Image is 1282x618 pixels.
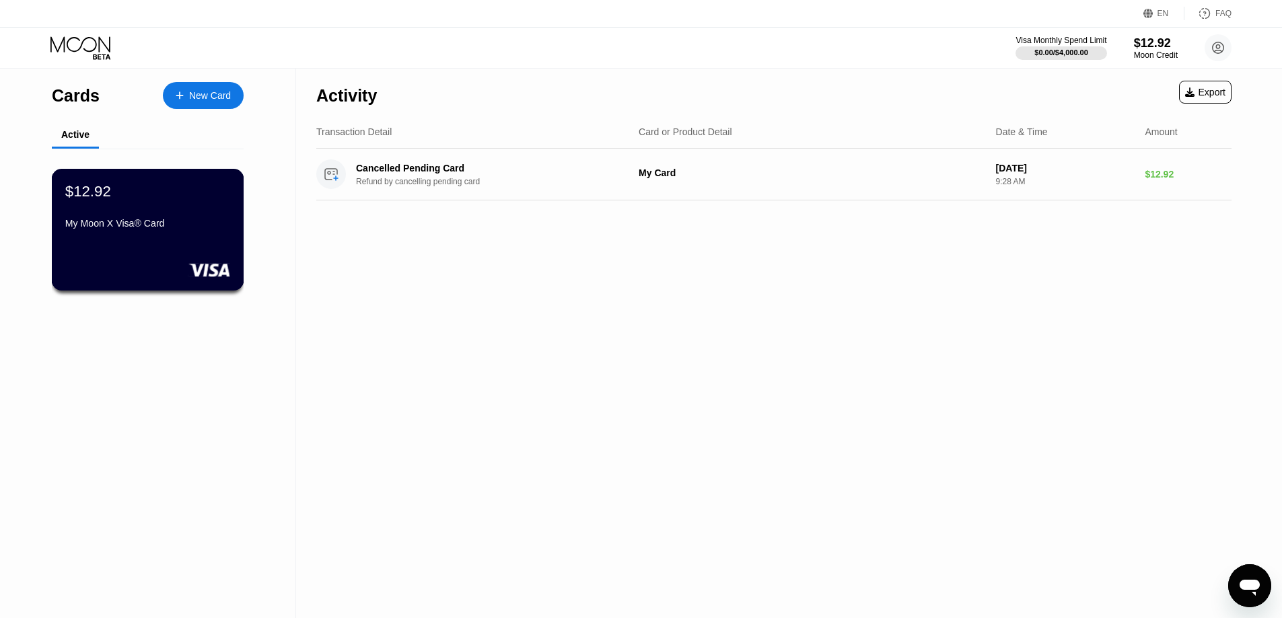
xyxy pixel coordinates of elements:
[1215,9,1232,18] div: FAQ
[1143,7,1184,20] div: EN
[1145,126,1177,137] div: Amount
[1228,564,1271,607] iframe: Button to launch messaging window
[189,90,231,102] div: New Card
[996,163,1135,173] div: [DATE]
[1179,81,1232,104] div: Export
[1034,48,1088,56] div: $0.00 / $4,000.00
[1158,9,1169,18] div: EN
[1185,87,1225,98] div: Export
[1184,7,1232,20] div: FAQ
[316,86,377,106] div: Activity
[996,126,1048,137] div: Date & Time
[52,169,243,290] div: $12.92My Moon X Visa® Card
[61,129,90,140] div: Active
[1016,36,1106,60] div: Visa Monthly Spend Limit$0.00/$4,000.00
[1134,36,1178,50] div: $12.92
[639,167,985,178] div: My Card
[639,126,732,137] div: Card or Product Detail
[163,82,244,109] div: New Card
[65,218,230,229] div: My Moon X Visa® Card
[316,149,1232,200] div: Cancelled Pending CardRefund by cancelling pending cardMy Card[DATE]9:28 AM$12.92
[52,86,100,106] div: Cards
[1016,36,1106,45] div: Visa Monthly Spend Limit
[1145,169,1232,180] div: $12.92
[356,163,617,173] div: Cancelled Pending Card
[65,182,111,200] div: $12.92
[316,126,392,137] div: Transaction Detail
[1134,36,1178,60] div: $12.92Moon Credit
[356,177,637,186] div: Refund by cancelling pending card
[1134,50,1178,60] div: Moon Credit
[996,177,1135,186] div: 9:28 AM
